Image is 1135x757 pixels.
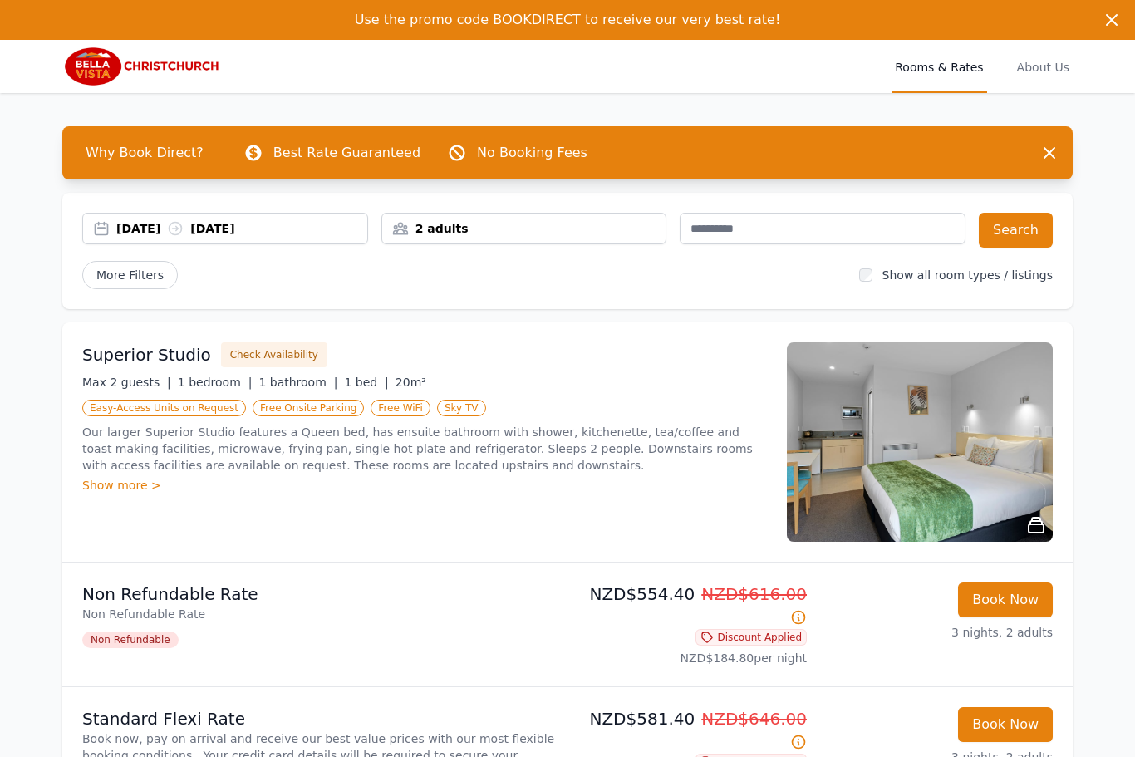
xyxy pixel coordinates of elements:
label: Show all room types / listings [882,268,1053,282]
span: Non Refundable [82,632,179,648]
p: NZD$554.40 [574,582,807,629]
span: NZD$646.00 [701,709,807,729]
span: 1 bathroom | [258,376,337,389]
p: Non Refundable Rate [82,582,561,606]
span: 20m² [396,376,426,389]
div: [DATE] [DATE] [116,220,367,237]
p: NZD$184.80 per night [574,650,807,666]
button: Search [979,213,1053,248]
a: About Us [1014,40,1073,93]
img: Bella Vista Christchurch [62,47,223,86]
a: Rooms & Rates [892,40,986,93]
p: No Booking Fees [477,143,587,163]
span: Discount Applied [695,629,807,646]
span: Free Onsite Parking [253,400,364,416]
p: Our larger Superior Studio features a Queen bed, has ensuite bathroom with shower, kitchenette, t... [82,424,767,474]
span: Free WiFi [371,400,430,416]
h3: Superior Studio [82,343,211,366]
span: Max 2 guests | [82,376,171,389]
button: Book Now [958,707,1053,742]
span: Sky TV [437,400,486,416]
span: 1 bed | [344,376,388,389]
p: 3 nights, 2 adults [820,624,1053,641]
span: 1 bedroom | [178,376,253,389]
p: NZD$581.40 [574,707,807,754]
span: NZD$616.00 [701,584,807,604]
p: Standard Flexi Rate [82,707,561,730]
span: Use the promo code BOOKDIRECT to receive our very best rate! [355,12,781,27]
div: 2 adults [382,220,666,237]
div: Show more > [82,477,767,494]
button: Book Now [958,582,1053,617]
span: Why Book Direct? [72,136,217,170]
p: Non Refundable Rate [82,606,561,622]
p: Best Rate Guaranteed [273,143,420,163]
span: Easy-Access Units on Request [82,400,246,416]
button: Check Availability [221,342,327,367]
span: More Filters [82,261,178,289]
